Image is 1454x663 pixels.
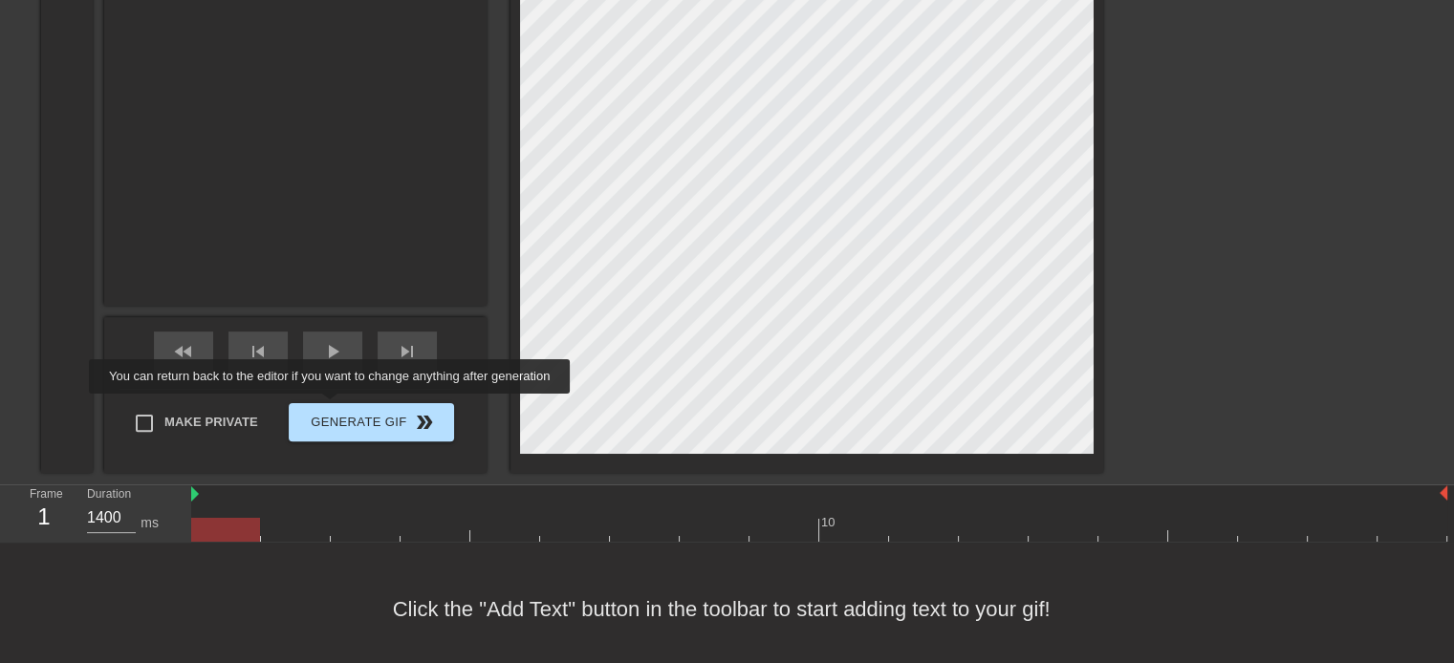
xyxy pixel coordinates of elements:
[172,340,195,363] span: fast_rewind
[87,489,131,501] label: Duration
[321,340,344,363] span: play_arrow
[396,340,419,363] span: skip_next
[821,513,838,532] div: 10
[247,340,270,363] span: skip_previous
[15,485,73,541] div: Frame
[289,403,454,441] button: Generate Gif
[413,411,436,434] span: double_arrow
[164,413,258,432] span: Make Private
[141,513,159,533] div: ms
[296,411,446,434] span: Generate Gif
[1440,485,1447,501] img: bound-end.png
[30,500,58,534] div: 1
